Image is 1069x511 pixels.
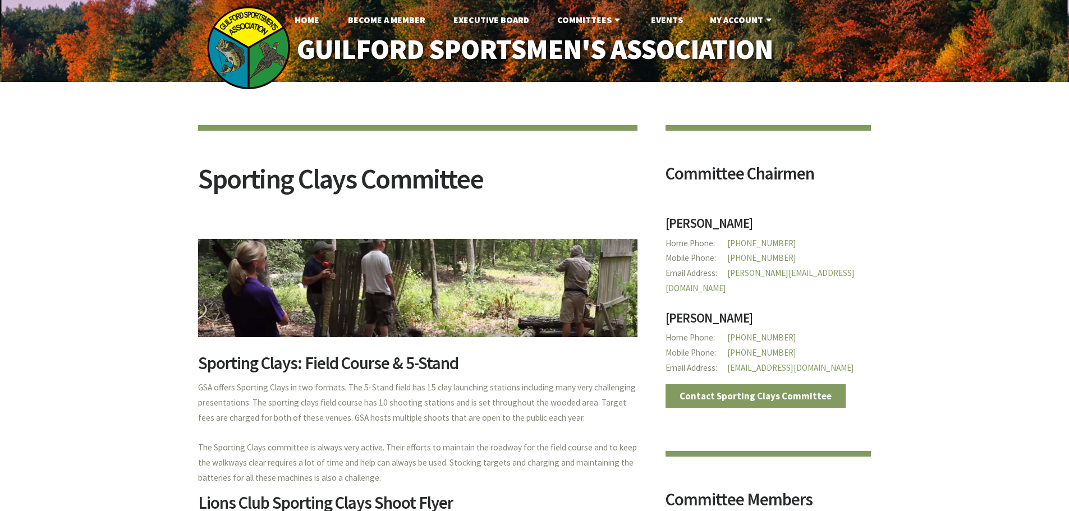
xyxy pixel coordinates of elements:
a: Guilford Sportsmen's Association [273,26,796,73]
a: [PHONE_NUMBER] [727,252,796,263]
span: Home Phone [666,236,727,251]
span: Mobile Phone [666,346,727,361]
a: Events [642,8,692,31]
a: Executive Board [444,8,538,31]
span: Email Address [666,361,727,376]
p: GSA offers Sporting Clays in two formats. The 5-Stand field has 15 clay launching stations includ... [198,380,637,486]
a: Contact Sporting Clays Committee [666,384,846,408]
a: My Account [701,8,783,31]
a: Home [286,8,328,31]
img: logo_sm.png [207,6,291,90]
h2: Sporting Clays: Field Course & 5-Stand [198,355,637,380]
h3: [PERSON_NAME] [666,217,871,236]
a: [PHONE_NUMBER] [727,332,796,343]
a: [PHONE_NUMBER] [727,347,796,358]
a: [PHONE_NUMBER] [727,238,796,248]
h2: Sporting Clays Committee [198,165,637,207]
span: Mobile Phone [666,251,727,266]
a: [EMAIL_ADDRESS][DOMAIN_NAME] [727,362,854,373]
a: Committees [548,8,632,31]
span: Email Address [666,266,727,281]
h2: Committee Chairmen [666,165,871,191]
span: Home Phone [666,330,727,346]
h3: [PERSON_NAME] [666,311,871,331]
a: [PERSON_NAME][EMAIL_ADDRESS][DOMAIN_NAME] [666,268,855,293]
a: Become A Member [339,8,434,31]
